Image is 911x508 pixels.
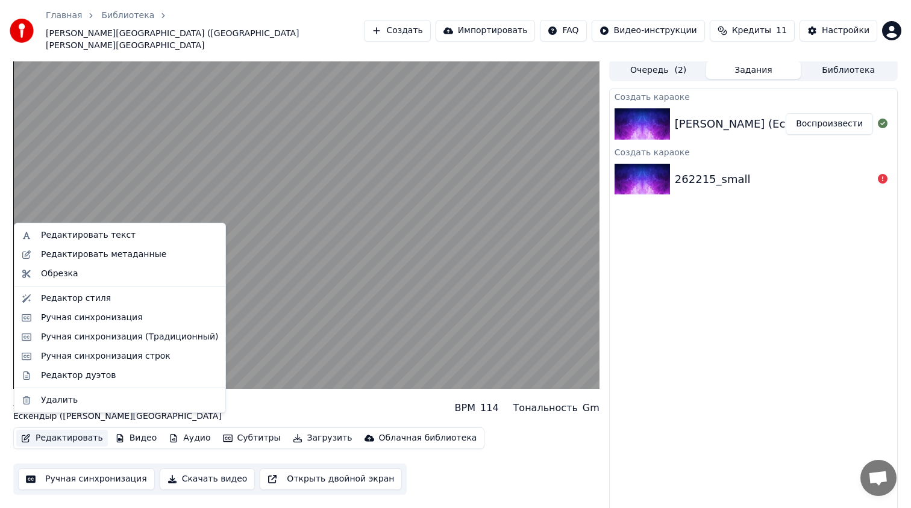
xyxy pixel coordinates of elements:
[710,20,795,42] button: Кредиты11
[610,89,897,104] div: Создать караоке
[436,20,536,42] button: Импортировать
[41,331,218,343] div: Ручная синхронизация (Традиционный)
[455,401,475,415] div: BPM
[611,61,706,79] button: Очередь
[110,430,162,447] button: Видео
[41,229,136,241] div: Редактировать текст
[592,20,705,42] button: Видео-инструкции
[540,20,586,42] button: FAQ
[610,144,897,159] div: Создать караоке
[13,394,222,410] div: Атамекен ориг минус
[674,64,686,76] span: ( 2 )
[786,113,873,135] button: Воспроизвести
[364,20,430,42] button: Создать
[776,25,787,37] span: 11
[480,401,499,415] div: 114
[41,293,111,305] div: Редактор стиля
[732,25,771,37] span: Кредиты
[18,468,155,490] button: Ручная синхронизация
[13,410,222,423] div: Ескендыр ([PERSON_NAME][GEOGRAPHIC_DATA]
[46,10,82,22] a: Главная
[10,19,34,43] img: youka
[41,350,171,362] div: Ручная синхронизация строк
[706,61,801,79] button: Задания
[41,370,116,382] div: Редактор дуэтов
[379,432,477,444] div: Облачная библиотека
[288,430,357,447] button: Загрузить
[801,61,896,79] button: Библиотека
[46,10,364,52] nav: breadcrumb
[160,468,255,490] button: Скачать видео
[218,430,286,447] button: Субтитры
[675,171,751,188] div: 262215_small
[101,10,154,22] a: Библиотека
[513,401,578,415] div: Тональность
[16,430,108,447] button: Редактировать
[860,460,897,496] div: Открытый чат
[41,268,78,280] div: Обрезка
[164,430,215,447] button: Аудио
[41,249,166,261] div: Редактировать метаданные
[46,28,364,52] span: [PERSON_NAME][GEOGRAPHIC_DATA] ([GEOGRAPHIC_DATA][PERSON_NAME][GEOGRAPHIC_DATA]
[41,394,78,406] div: Удалить
[41,312,143,324] div: Ручная синхронизация
[583,401,600,415] div: Gm
[822,25,869,37] div: Настройки
[800,20,877,42] button: Настройки
[260,468,402,490] button: Открыть двойной экран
